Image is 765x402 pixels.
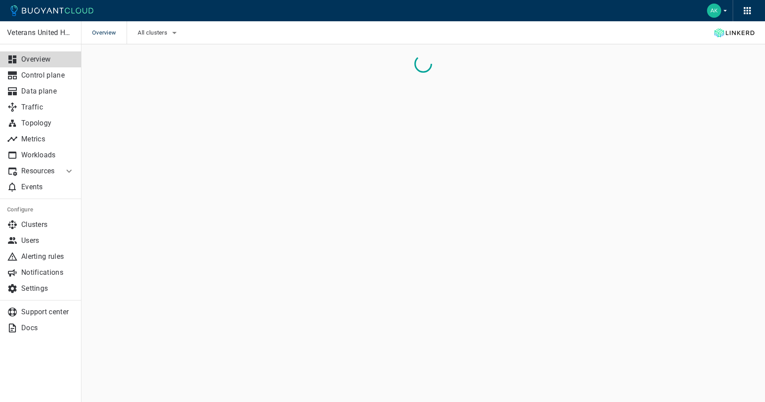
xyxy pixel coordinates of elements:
p: Topology [21,119,74,128]
h5: Configure [7,206,74,213]
p: Events [21,183,74,191]
img: Andrew Krall [707,4,721,18]
p: Notifications [21,268,74,277]
button: All clusters [138,26,180,39]
p: Clusters [21,220,74,229]
p: Metrics [21,135,74,144]
p: Support center [21,308,74,316]
p: Veterans United Home Loans [7,28,74,37]
span: All clusters [138,29,169,36]
p: Traffic [21,103,74,112]
p: Resources [21,167,57,176]
p: Data plane [21,87,74,96]
p: Settings [21,284,74,293]
span: Overview [92,21,127,44]
p: Alerting rules [21,252,74,261]
p: Overview [21,55,74,64]
p: Control plane [21,71,74,80]
p: Docs [21,324,74,332]
p: Workloads [21,151,74,160]
p: Users [21,236,74,245]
